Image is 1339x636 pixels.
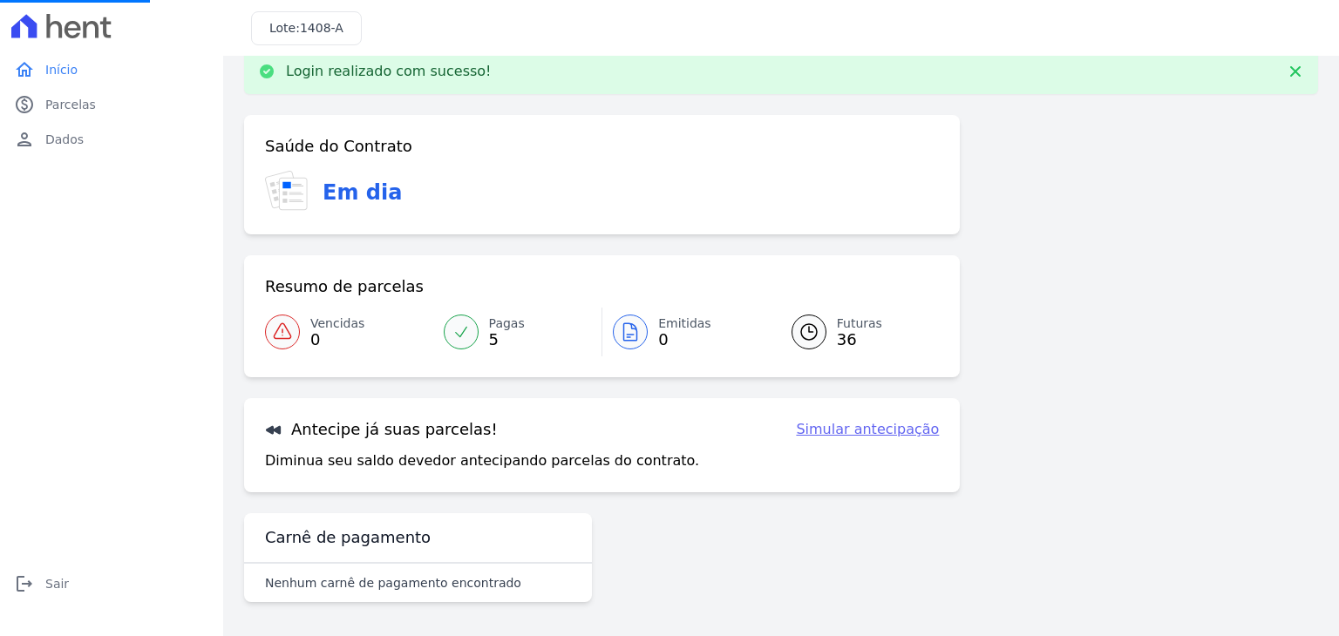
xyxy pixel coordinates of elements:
a: personDados [7,122,216,157]
span: 1408-A [300,21,343,35]
a: logoutSair [7,566,216,601]
a: Simular antecipação [796,419,939,440]
span: Dados [45,131,84,148]
i: home [14,59,35,80]
a: Vencidas 0 [265,308,433,356]
span: Emitidas [658,315,711,333]
a: paidParcelas [7,87,216,122]
a: Futuras 36 [771,308,940,356]
span: Início [45,61,78,78]
span: Pagas [489,315,525,333]
h3: Antecipe já suas parcelas! [265,419,498,440]
p: Login realizado com sucesso! [286,63,492,80]
a: homeInício [7,52,216,87]
h3: Saúde do Contrato [265,136,412,157]
i: logout [14,573,35,594]
h3: Resumo de parcelas [265,276,424,297]
span: Vencidas [310,315,364,333]
p: Diminua seu saldo devedor antecipando parcelas do contrato. [265,450,699,471]
a: Emitidas 0 [602,308,771,356]
span: 0 [658,333,711,347]
span: 36 [837,333,882,347]
span: 5 [489,333,525,347]
i: person [14,129,35,150]
span: Sair [45,575,69,592]
h3: Em dia [323,177,402,208]
span: 0 [310,333,364,347]
h3: Carnê de pagamento [265,527,431,548]
h3: Lote: [269,19,343,37]
a: Pagas 5 [433,308,602,356]
span: Futuras [837,315,882,333]
p: Nenhum carnê de pagamento encontrado [265,574,521,592]
span: Parcelas [45,96,96,113]
i: paid [14,94,35,115]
